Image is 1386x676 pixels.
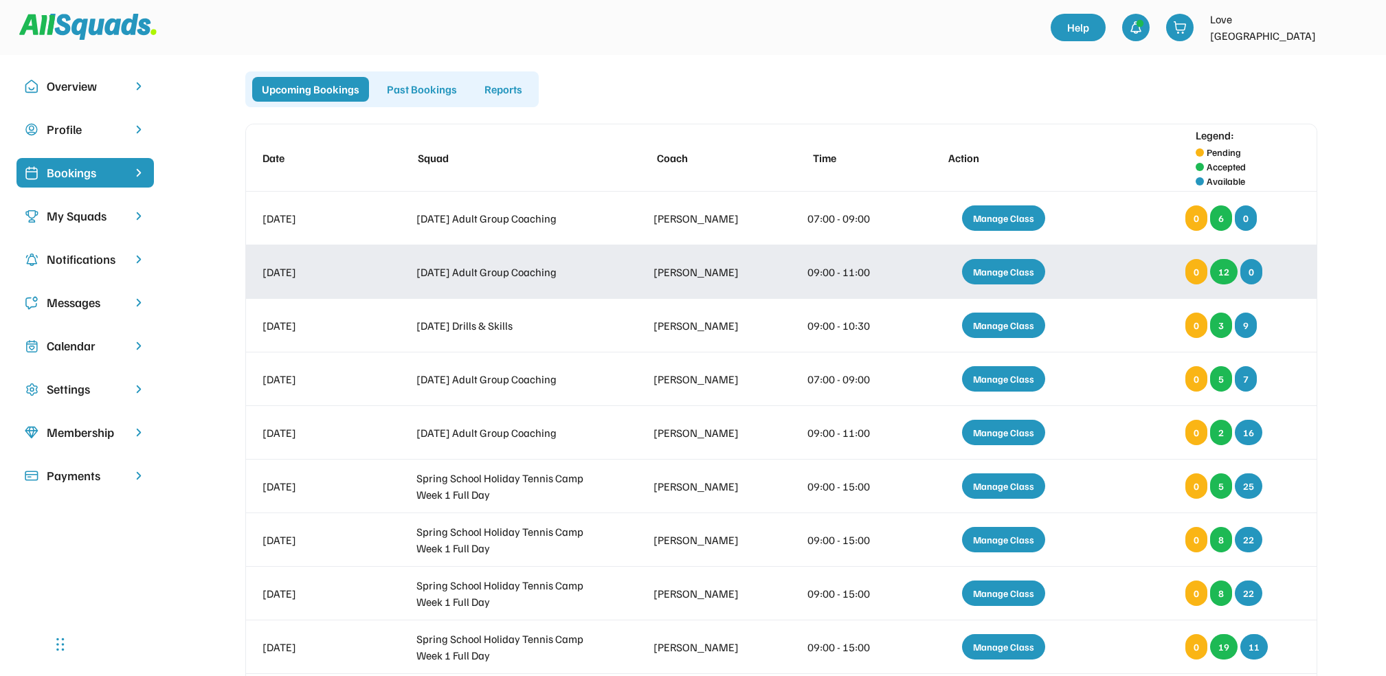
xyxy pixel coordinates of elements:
[47,466,124,485] div: Payments
[132,166,146,179] img: chevron-right%20copy%203.svg
[962,634,1045,660] div: Manage Class
[416,470,603,503] div: Spring School Holiday Tennis Camp Week 1 Full Day
[416,210,603,227] div: [DATE] Adult Group Coaching
[262,478,366,495] div: [DATE]
[47,207,124,225] div: My Squads
[1207,159,1246,174] div: Accepted
[262,150,366,166] div: Date
[47,164,124,182] div: Bookings
[653,532,757,548] div: [PERSON_NAME]
[25,80,38,93] img: Icon%20copy%2010.svg
[1185,313,1207,338] div: 0
[25,166,38,180] img: Icon%20%2819%29.svg
[1210,473,1232,499] div: 5
[948,150,1073,166] div: Action
[47,337,124,355] div: Calendar
[807,639,891,655] div: 09:00 - 15:00
[416,425,603,441] div: [DATE] Adult Group Coaching
[416,371,603,387] div: [DATE] Adult Group Coaching
[19,14,157,40] img: Squad%20Logo.svg
[1185,581,1207,606] div: 0
[962,366,1045,392] div: Manage Class
[25,426,38,440] img: Icon%20copy%208.svg
[962,473,1045,499] div: Manage Class
[807,210,891,227] div: 07:00 - 09:00
[132,339,146,352] img: chevron-right.svg
[1185,473,1207,499] div: 0
[653,585,757,602] div: [PERSON_NAME]
[653,425,757,441] div: [PERSON_NAME]
[653,478,757,495] div: [PERSON_NAME]
[416,523,603,556] div: Spring School Holiday Tennis Camp Week 1 Full Day
[807,425,891,441] div: 09:00 - 11:00
[1185,527,1207,552] div: 0
[1185,366,1207,392] div: 0
[1235,420,1262,445] div: 16
[1210,634,1238,660] div: 19
[1173,21,1187,34] img: shopping-cart-01%20%281%29.svg
[132,296,146,309] img: chevron-right.svg
[653,639,757,655] div: [PERSON_NAME]
[25,296,38,310] img: Icon%20copy%205.svg
[47,77,124,95] div: Overview
[807,317,891,334] div: 09:00 - 10:30
[262,317,366,334] div: [DATE]
[807,478,891,495] div: 09:00 - 15:00
[653,317,757,334] div: [PERSON_NAME]
[47,423,124,442] div: Membership
[416,577,603,610] div: Spring School Holiday Tennis Camp Week 1 Full Day
[1342,14,1370,41] img: LTPP_Logo_REV.jpeg
[416,317,603,334] div: [DATE] Drills & Skills
[1129,21,1143,34] img: bell-03%20%281%29.svg
[1185,420,1207,445] div: 0
[1207,174,1245,188] div: Available
[475,77,532,102] div: Reports
[813,150,896,166] div: Time
[1235,527,1262,552] div: 22
[47,250,124,269] div: Notifications
[1207,145,1241,159] div: Pending
[962,527,1045,552] div: Manage Class
[1210,581,1232,606] div: 8
[25,469,38,483] img: Icon%20%2815%29.svg
[262,532,366,548] div: [DATE]
[1235,581,1262,606] div: 22
[132,123,146,136] img: chevron-right.svg
[132,383,146,396] img: chevron-right.svg
[1185,259,1207,284] div: 0
[1210,527,1232,552] div: 8
[418,150,605,166] div: Squad
[807,264,891,280] div: 09:00 - 11:00
[1051,14,1106,41] a: Help
[1210,366,1232,392] div: 5
[262,264,366,280] div: [DATE]
[25,210,38,223] img: Icon%20copy%203.svg
[962,313,1045,338] div: Manage Class
[47,293,124,312] div: Messages
[132,80,146,93] img: chevron-right.svg
[962,205,1045,231] div: Manage Class
[1235,473,1262,499] div: 25
[1210,205,1232,231] div: 6
[962,420,1045,445] div: Manage Class
[262,585,366,602] div: [DATE]
[132,253,146,266] img: chevron-right.svg
[1235,366,1257,392] div: 7
[653,264,757,280] div: [PERSON_NAME]
[262,639,366,655] div: [DATE]
[1235,313,1257,338] div: 9
[132,426,146,439] img: chevron-right.svg
[1240,259,1262,284] div: 0
[1185,634,1207,660] div: 0
[1185,205,1207,231] div: 0
[25,123,38,137] img: user-circle.svg
[25,339,38,353] img: Icon%20copy%207.svg
[262,425,366,441] div: [DATE]
[416,631,603,664] div: Spring School Holiday Tennis Camp Week 1 Full Day
[657,150,761,166] div: Coach
[1210,259,1238,284] div: 12
[807,532,891,548] div: 09:00 - 15:00
[1196,127,1234,144] div: Legend:
[1210,11,1334,44] div: Love [GEOGRAPHIC_DATA]
[377,77,467,102] div: Past Bookings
